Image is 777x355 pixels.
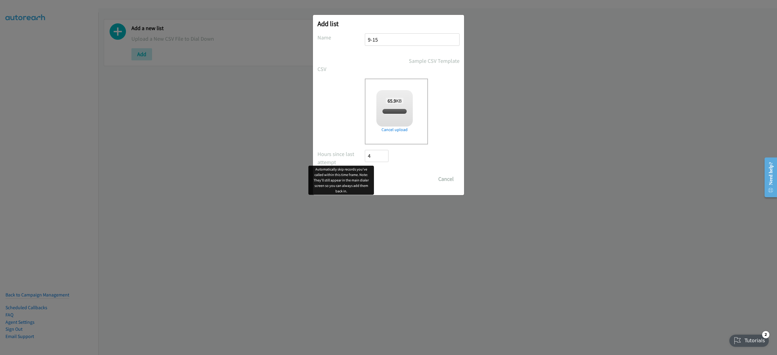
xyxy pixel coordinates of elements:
strong: 65.9 [388,98,396,104]
label: Hours since last attempt [317,150,365,166]
a: Sample CSV Template [409,57,460,65]
div: Automatically skip records you've called within this time frame. Note: They'll still appear in th... [308,166,374,195]
h2: Add list [317,19,460,28]
button: Cancel [433,173,460,185]
label: CSV [317,65,365,73]
iframe: Checklist [726,329,772,350]
span: split_3.csv [384,109,405,114]
iframe: Resource Center [760,153,777,201]
a: Cancel upload [376,127,413,133]
span: KB [386,98,404,104]
label: Name [317,33,365,42]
